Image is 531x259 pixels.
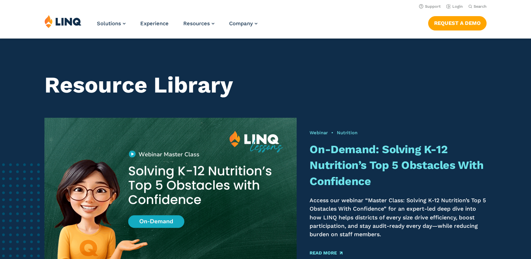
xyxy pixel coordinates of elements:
[229,20,253,27] span: Company
[97,20,126,27] a: Solutions
[140,20,169,27] a: Experience
[44,15,82,28] img: LINQ | K‑12 Software
[310,130,487,136] div: •
[474,4,487,9] span: Search
[310,251,342,255] a: Read More
[419,4,441,9] a: Support
[183,20,214,27] a: Resources
[310,143,483,188] a: On-Demand: Solving K-12 Nutrition’s Top 5 Obstacles With Confidence
[97,20,121,27] span: Solutions
[310,196,487,239] p: Access our webinar “Master Class: Solving K-12 Nutrition’s Top 5 Obstacles With Confidence” for a...
[229,20,257,27] a: Company
[337,130,357,135] a: Nutrition
[310,130,328,135] a: Webinar
[428,16,487,30] a: Request a Demo
[183,20,210,27] span: Resources
[97,15,257,38] nav: Primary Navigation
[468,4,487,9] button: Open Search Bar
[44,72,487,98] h1: Resource Library
[428,15,487,30] nav: Button Navigation
[446,4,463,9] a: Login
